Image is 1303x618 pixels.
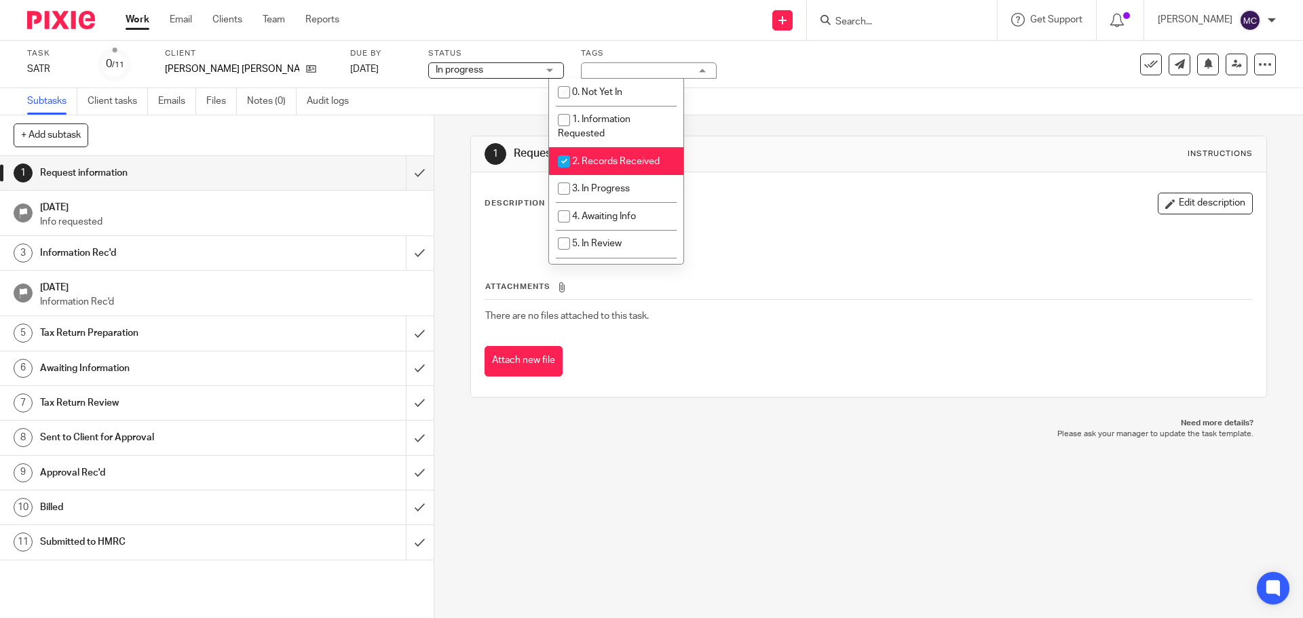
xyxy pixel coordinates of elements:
[14,428,33,447] div: 8
[572,88,622,97] span: 0. Not Yet In
[88,88,148,115] a: Client tasks
[485,143,506,165] div: 1
[14,498,33,517] div: 10
[14,533,33,552] div: 11
[27,62,81,76] div: SATR
[485,198,545,209] p: Description
[1030,15,1082,24] span: Get Support
[27,48,81,59] label: Task
[27,88,77,115] a: Subtasks
[558,115,630,138] span: 1. Information Requested
[14,324,33,343] div: 5
[212,13,242,26] a: Clients
[436,65,483,75] span: In progress
[14,463,33,482] div: 9
[165,62,299,76] p: [PERSON_NAME] [PERSON_NAME]
[40,277,420,294] h1: [DATE]
[572,212,636,221] span: 4. Awaiting Info
[1158,13,1232,26] p: [PERSON_NAME]
[350,48,411,59] label: Due by
[485,283,550,290] span: Attachments
[581,48,717,59] label: Tags
[14,163,33,182] div: 1
[40,323,275,343] h1: Tax Return Preparation
[14,393,33,412] div: 7
[206,88,237,115] a: Files
[27,11,95,29] img: Pixie
[40,393,275,413] h1: Tax Return Review
[40,215,420,229] p: Info requested
[40,463,275,483] h1: Approval Rec'd
[106,56,124,72] div: 0
[40,497,275,518] h1: Billed
[1158,193,1253,214] button: Edit description
[484,418,1253,429] p: Need more details?
[14,359,33,378] div: 6
[158,88,196,115] a: Emails
[247,88,297,115] a: Notes (0)
[485,311,649,321] span: There are no files attached to this task.
[126,13,149,26] a: Work
[1239,9,1261,31] img: svg%3E
[263,13,285,26] a: Team
[572,184,630,193] span: 3. In Progress
[834,16,956,28] input: Search
[484,429,1253,440] p: Please ask your manager to update the task template.
[170,13,192,26] a: Email
[1188,149,1253,159] div: Instructions
[14,123,88,147] button: + Add subtask
[305,13,339,26] a: Reports
[14,244,33,263] div: 3
[40,358,275,379] h1: Awaiting Information
[514,147,898,161] h1: Request information
[40,163,275,183] h1: Request information
[307,88,359,115] a: Audit logs
[428,48,564,59] label: Status
[40,295,420,309] p: Information Rec'd
[165,48,333,59] label: Client
[485,346,563,376] button: Attach new file
[40,532,275,552] h1: Submitted to HMRC
[40,243,275,263] h1: Information Rec'd
[572,157,660,166] span: 2. Records Received
[40,197,420,214] h1: [DATE]
[350,64,379,74] span: [DATE]
[112,61,124,69] small: /11
[40,427,275,448] h1: Sent to Client for Approval
[572,239,622,248] span: 5. In Review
